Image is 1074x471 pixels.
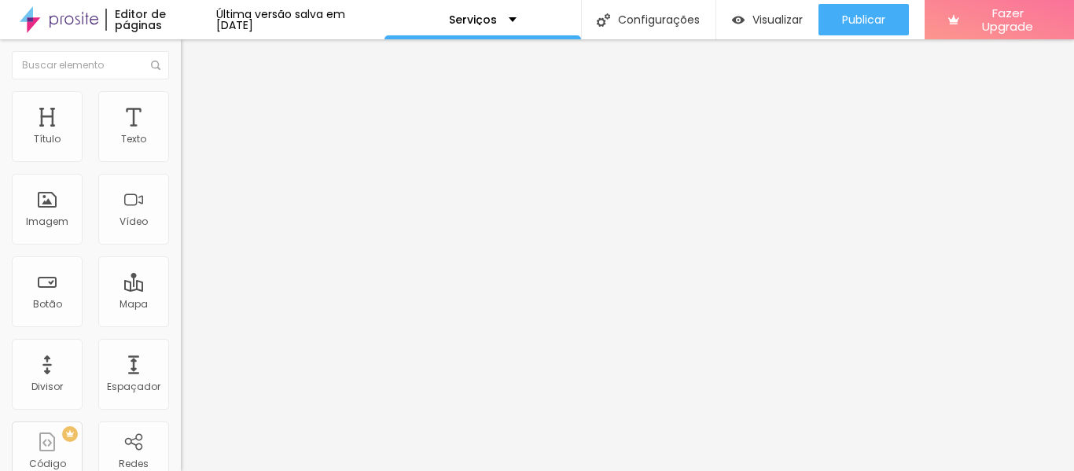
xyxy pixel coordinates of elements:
button: Visualizar [716,4,818,35]
div: Vídeo [120,216,148,227]
div: Última versão salva em [DATE] [216,9,384,31]
div: Texto [121,134,146,145]
div: Editor de páginas [105,9,215,31]
div: Mapa [120,299,148,310]
span: Publicar [842,13,885,26]
p: Serviços [449,14,497,25]
img: Icone [597,13,610,27]
img: view-1.svg [732,13,745,27]
div: Botão [33,299,62,310]
input: Buscar elemento [12,51,169,79]
div: Divisor [31,381,63,392]
div: Espaçador [107,381,160,392]
button: Publicar [818,4,909,35]
span: Fazer Upgrade [965,6,1050,34]
img: Icone [151,61,160,70]
iframe: Editor [181,39,1074,471]
div: Título [34,134,61,145]
div: Imagem [26,216,68,227]
span: Visualizar [752,13,803,26]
